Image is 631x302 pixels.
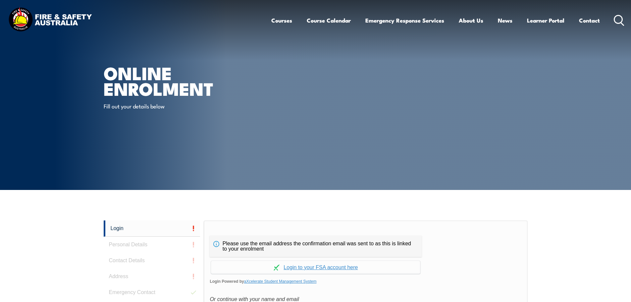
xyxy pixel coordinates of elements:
p: Fill out your details below [104,102,225,110]
a: Course Calendar [307,12,351,29]
h1: Online Enrolment [104,65,267,96]
a: Login [104,220,200,237]
a: News [498,12,512,29]
a: Contact [579,12,600,29]
a: Courses [271,12,292,29]
a: Learner Portal [527,12,564,29]
a: About Us [459,12,483,29]
div: Please use the email address the confirmation email was sent to as this is linked to your enrolment [210,236,422,257]
a: aXcelerate Student Management System [244,279,317,284]
a: Emergency Response Services [365,12,444,29]
img: Log in withaxcelerate [274,265,280,271]
span: Login Powered by [210,276,521,286]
